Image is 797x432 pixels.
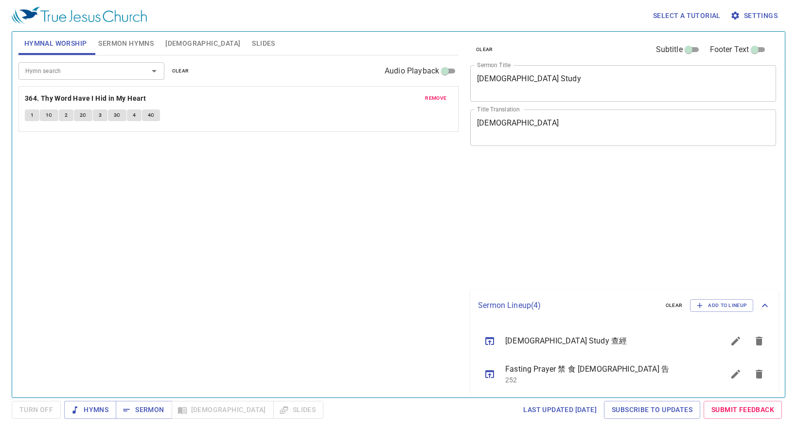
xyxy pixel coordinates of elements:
[425,94,446,103] span: remove
[477,118,769,137] textarea: [DEMOGRAPHIC_DATA]
[476,45,493,54] span: clear
[98,37,154,50] span: Sermon Hymns
[166,65,195,77] button: clear
[696,301,747,310] span: Add to Lineup
[666,301,683,310] span: clear
[704,401,782,419] a: Submit Feedback
[25,92,146,105] b: 364. Thy Word Have I Hid in My Heart
[478,300,658,311] p: Sermon Lineup ( 4 )
[93,109,107,121] button: 3
[653,10,721,22] span: Select a tutorial
[99,111,102,120] span: 3
[72,404,108,416] span: Hymns
[116,401,172,419] button: Sermon
[148,111,155,120] span: 4C
[124,404,164,416] span: Sermon
[728,7,781,25] button: Settings
[519,401,601,419] a: Last updated [DATE]
[165,37,240,50] span: [DEMOGRAPHIC_DATA]
[127,109,142,121] button: 4
[147,64,161,78] button: Open
[59,109,73,121] button: 2
[505,375,701,385] p: 252
[46,111,53,120] span: 1C
[108,109,126,121] button: 3C
[65,111,68,120] span: 2
[466,156,716,286] iframe: from-child
[25,92,148,105] button: 364. Thy Word Have I Hid in My Heart
[656,44,683,55] span: Subtitle
[74,109,92,121] button: 2C
[25,109,39,121] button: 1
[470,44,499,55] button: clear
[649,7,725,25] button: Select a tutorial
[252,37,275,50] span: Slides
[690,299,753,312] button: Add to Lineup
[31,111,34,120] span: 1
[612,404,692,416] span: Subscribe to Updates
[710,44,749,55] span: Footer Text
[604,401,700,419] a: Subscribe to Updates
[505,335,701,347] span: [DEMOGRAPHIC_DATA] Study 查經
[523,404,597,416] span: Last updated [DATE]
[64,401,116,419] button: Hymns
[385,65,439,77] span: Audio Playback
[80,111,87,120] span: 2C
[114,111,121,120] span: 3C
[12,7,147,24] img: True Jesus Church
[142,109,160,121] button: 4C
[660,300,689,311] button: clear
[40,109,58,121] button: 1C
[732,10,778,22] span: Settings
[505,363,701,375] span: Fasting Prayer 禁 食 [DEMOGRAPHIC_DATA] 告
[711,404,774,416] span: Submit Feedback
[133,111,136,120] span: 4
[172,67,189,75] span: clear
[24,37,87,50] span: Hymnal Worship
[470,289,779,322] div: Sermon Lineup(4)clearAdd to Lineup
[419,92,452,104] button: remove
[477,74,769,92] textarea: [DEMOGRAPHIC_DATA] Study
